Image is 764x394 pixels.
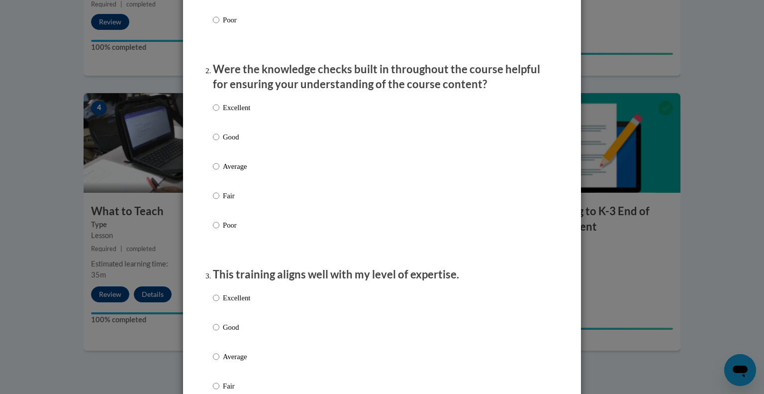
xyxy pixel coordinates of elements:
[223,381,250,392] p: Fair
[213,267,551,282] p: This training aligns well with my level of expertise.
[213,190,219,201] input: Fair
[223,190,250,201] p: Fair
[213,102,219,113] input: Excellent
[213,351,219,362] input: Average
[213,161,219,172] input: Average
[223,351,250,362] p: Average
[223,131,250,142] p: Good
[223,14,250,25] p: Poor
[213,131,219,142] input: Good
[213,292,219,303] input: Excellent
[213,381,219,392] input: Fair
[213,14,219,25] input: Poor
[223,220,250,231] p: Poor
[223,292,250,303] p: Excellent
[213,322,219,333] input: Good
[213,62,551,93] p: Were the knowledge checks built in throughout the course helpful for ensuring your understanding ...
[223,102,250,113] p: Excellent
[223,161,250,172] p: Average
[223,322,250,333] p: Good
[213,220,219,231] input: Poor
